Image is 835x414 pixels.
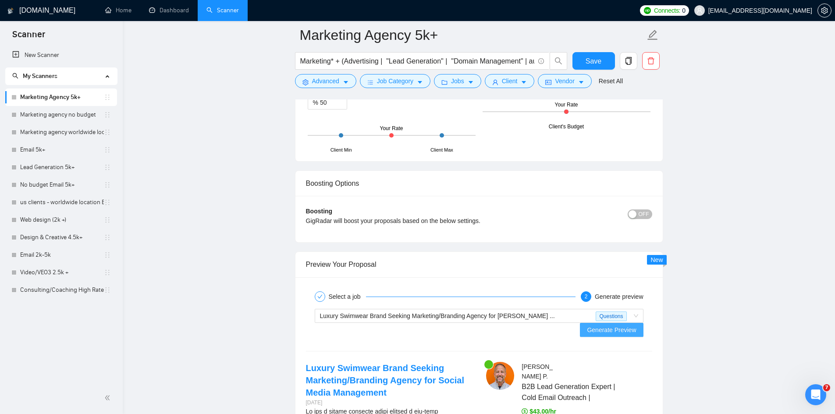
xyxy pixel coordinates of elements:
a: Web design (2k +) [20,211,104,229]
span: caret-down [343,79,349,85]
a: Email 5k+ [20,141,104,159]
span: holder [104,94,111,101]
span: Vendor [555,76,574,86]
div: Your Rate [380,124,403,133]
img: logo [7,4,14,18]
div: Generate preview [595,291,643,302]
span: Scanner [5,28,52,46]
li: us clients - worldwide location Email 5k+ [5,194,117,211]
li: No budget Email 5k+ [5,176,117,194]
div: Client Min [330,146,352,154]
input: Search Freelance Jobs... [300,56,534,67]
button: barsJob Categorycaret-down [360,74,430,88]
img: c1DJRw38GRG3QTiEc1ofZ0SdJg0Eo3ZNndsQtRv7aAMQEvHKiCzgccUEw32RtJeSiH [486,362,514,390]
span: disappointed reaction [117,323,139,341]
button: Save [572,52,615,70]
a: dashboardDashboard [149,7,189,14]
span: 😐 [144,323,157,341]
span: My Scanners [23,72,57,80]
li: Lead Generation 5k+ [5,159,117,176]
span: caret-down [578,79,584,85]
span: caret-down [521,79,527,85]
span: 😞 [121,323,134,341]
iframe: Intercom live chat [805,384,826,405]
span: Save [586,56,601,67]
div: Client Max [430,146,453,154]
div: [DATE] [306,399,472,407]
span: delete [643,57,659,65]
button: settingAdvancedcaret-down [295,74,356,88]
span: My Scanners [12,72,57,80]
div: Did this answer your question? [11,315,291,324]
span: holder [104,199,111,206]
a: Open in help center [116,352,186,359]
li: Marketing agency worldwide location [5,124,117,141]
button: folderJobscaret-down [434,74,481,88]
span: Connects: [654,6,680,15]
a: Marketing agency worldwide location [20,124,104,141]
span: neutral face reaction [139,323,162,341]
button: Generate Preview [580,323,643,337]
li: Marketing Agency 5k+ [5,88,117,106]
a: Reset All [599,76,623,86]
div: Boosting Options [306,171,652,196]
span: holder [104,234,111,241]
a: Email 2k-5k [20,246,104,264]
span: holder [104,146,111,153]
input: Scanner name... [300,24,645,46]
b: Boosting [306,208,333,215]
span: search [12,73,18,79]
span: holder [104,164,111,171]
img: upwork-logo.png [644,7,651,14]
a: Design & Creative 4.5k+ [20,229,104,246]
span: folder [441,79,448,85]
span: New [650,256,663,263]
span: holder [104,129,111,136]
span: info-circle [538,58,544,64]
span: Questions [596,311,626,321]
span: user [492,79,498,85]
li: Design & Creative 4.5k+ [5,229,117,246]
span: OFF [639,209,649,219]
span: setting [302,79,309,85]
span: 😃 [167,323,180,341]
button: idcardVendorcaret-down [538,74,591,88]
li: Email 5k+ [5,141,117,159]
span: B2B Lead Generation Expert | Cold Email Outreach | [522,381,626,403]
span: 7 [823,384,830,391]
button: search [550,52,567,70]
li: Email 2k-5k [5,246,117,264]
a: searchScanner [206,7,239,14]
a: Video/VEO3 2.5k + [20,264,104,281]
a: setting [817,7,831,14]
span: caret-down [417,79,423,85]
input: Specify the % of the client's range where you want to place your bid: [320,96,347,109]
a: New Scanner [12,46,110,64]
a: Luxury Swimwear Brand Seeking Marketing/Branding Agency for Social Media Management [306,363,465,397]
span: Jobs [451,76,464,86]
div: Close [280,4,296,19]
a: Marketing agency no budget [20,106,104,124]
span: 2 [585,294,588,300]
span: user [696,7,703,14]
button: copy [620,52,637,70]
a: Lead Generation 5k+ [20,159,104,176]
span: search [550,57,567,65]
span: holder [104,181,111,188]
span: bars [367,79,373,85]
li: Marketing agency no budget [5,106,117,124]
span: smiley reaction [162,323,185,341]
li: Consulting/Coaching High Rates only [5,281,117,299]
span: 0 [682,6,686,15]
div: Select a job [329,291,366,302]
span: holder [104,287,111,294]
span: Generate Preview [587,325,636,335]
div: GigRadar will boost your proposals based on the below settings. [306,216,566,226]
li: Video/VEO3 2.5k + [5,264,117,281]
span: idcard [545,79,551,85]
span: Client [502,76,518,86]
span: Advanced [312,76,339,86]
a: No budget Email 5k+ [20,176,104,194]
span: caret-down [468,79,474,85]
a: Marketing Agency 5k+ [20,88,104,106]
